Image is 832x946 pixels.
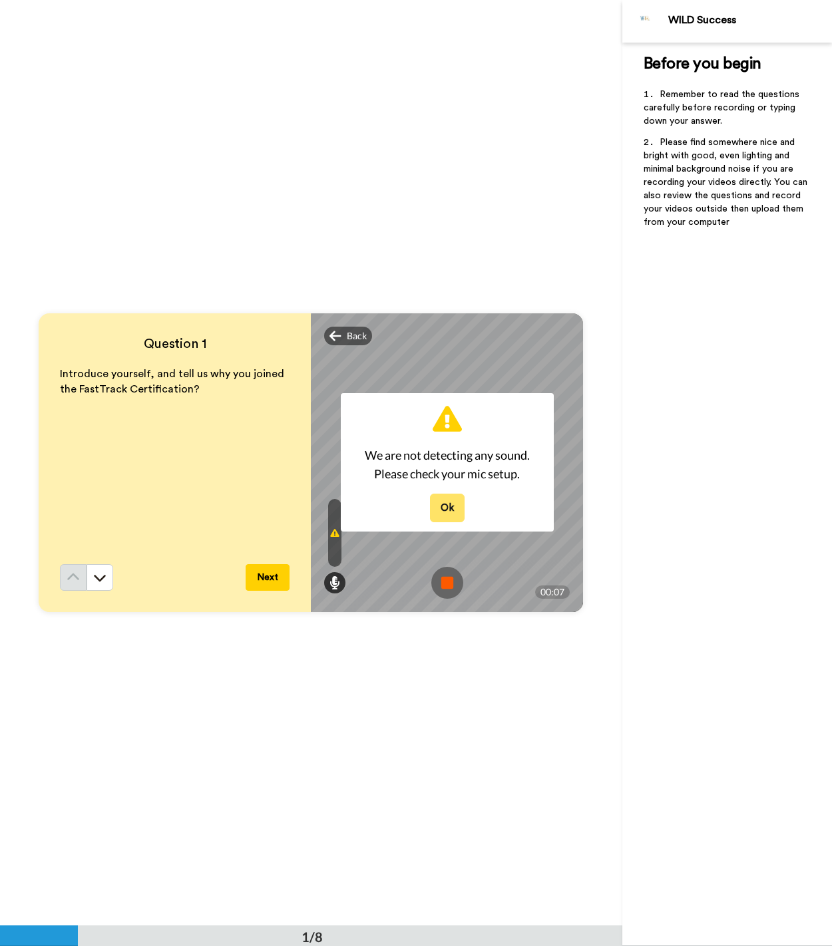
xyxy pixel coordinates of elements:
div: 1/8 [280,927,344,946]
span: Please check your mic setup. [365,464,530,483]
button: Next [246,564,290,591]
span: Before you begin [644,56,761,72]
button: Ok [430,494,465,522]
img: ic_record_stop.svg [431,567,463,599]
img: Profile Image [630,5,662,37]
span: Back [347,329,367,343]
span: We are not detecting any sound. [365,446,530,464]
div: WILD Success [668,14,831,27]
div: 00:07 [535,585,570,599]
span: Please find somewhere nice and bright with good, even lighting and minimal background noise if yo... [644,138,810,227]
span: Remember to read the questions carefully before recording or typing down your answer. [644,90,802,126]
h4: Question 1 [60,335,290,353]
span: Introduce yourself, and tell us why you joined the FastTrack Certification? [60,369,287,394]
div: Back [324,327,372,345]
